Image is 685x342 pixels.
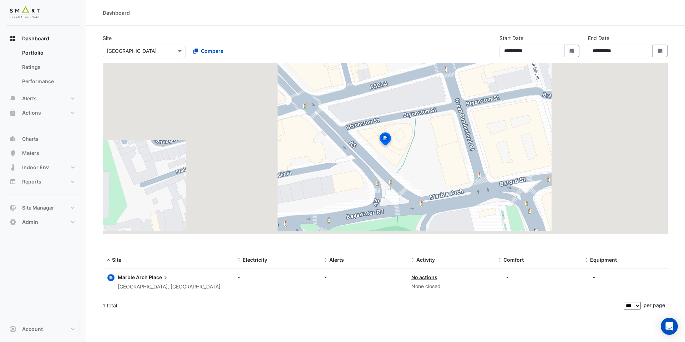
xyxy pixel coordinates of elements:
[22,109,41,116] span: Actions
[22,95,37,102] span: Alerts
[16,60,80,74] a: Ratings
[411,274,437,280] a: No actions
[16,74,80,89] a: Performance
[112,257,121,263] span: Site
[6,160,80,175] button: Indoor Env
[9,218,16,226] app-icon: Admin
[103,297,623,315] div: 1 total
[657,48,664,54] fa-icon: Select Date
[9,204,16,211] app-icon: Site Manager
[569,48,575,54] fa-icon: Select Date
[324,273,403,281] div: -
[243,257,267,263] span: Electricity
[644,302,665,308] span: per page
[506,273,509,281] div: -
[22,150,39,157] span: Meters
[22,35,49,42] span: Dashboard
[9,95,16,102] app-icon: Alerts
[411,282,490,291] div: None closed
[6,215,80,229] button: Admin
[377,131,393,149] img: site-pin-selected.svg
[6,46,80,91] div: Dashboard
[22,204,54,211] span: Site Manager
[9,178,16,185] app-icon: Reports
[661,318,678,335] div: Open Intercom Messenger
[6,91,80,106] button: Alerts
[6,146,80,160] button: Meters
[9,135,16,142] app-icon: Charts
[9,35,16,42] app-icon: Dashboard
[9,164,16,171] app-icon: Indoor Env
[22,135,39,142] span: Charts
[22,178,41,185] span: Reports
[9,109,16,116] app-icon: Actions
[329,257,344,263] span: Alerts
[238,273,316,281] div: -
[6,132,80,146] button: Charts
[22,326,43,333] span: Account
[9,6,41,20] img: Company Logo
[22,164,49,171] span: Indoor Env
[6,201,80,215] button: Site Manager
[588,34,609,42] label: End Date
[118,283,220,291] div: [GEOGRAPHIC_DATA], [GEOGRAPHIC_DATA]
[416,257,435,263] span: Activity
[590,257,617,263] span: Equipment
[6,322,80,336] button: Account
[9,150,16,157] app-icon: Meters
[6,175,80,189] button: Reports
[6,31,80,46] button: Dashboard
[22,218,38,226] span: Admin
[201,47,223,55] span: Compare
[593,273,595,281] div: -
[149,273,169,281] span: Place
[103,34,112,42] label: Site
[188,45,228,57] button: Compare
[103,9,130,16] div: Dashboard
[118,274,148,280] span: Marble Arch
[6,106,80,120] button: Actions
[503,257,524,263] span: Comfort
[499,34,523,42] label: Start Date
[16,46,80,60] a: Portfolio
